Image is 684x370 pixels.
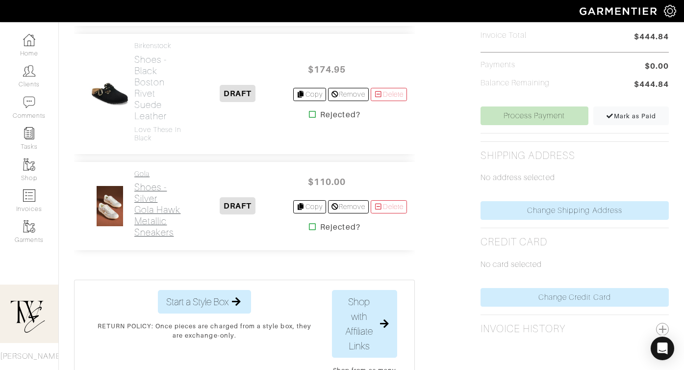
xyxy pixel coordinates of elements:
[293,200,326,213] a: Copy
[134,42,182,50] h4: Birkenstock
[293,88,326,101] a: Copy
[481,236,548,248] h2: Credit Card
[23,220,35,233] img: garments-icon-b7da505a4dc4fd61783c78ac3ca0ef83fa9d6f193b1c9dc38574b1d14d53ca28.png
[320,109,360,121] strong: Rejected?
[23,34,35,46] img: dashboard-icon-dbcd8f5a0b271acd01030246c82b418ddd0df26cd7fceb0bd07c9910d44c42f6.png
[481,60,515,70] h5: Payments
[593,106,669,125] a: Mark as Paid
[89,73,130,114] img: Ma5TjjdEsyq3Rge2hKZvPTSY
[92,321,317,340] p: RETURN POLICY: Once pieces are charged from a style box, they are exchange-only.
[481,79,550,88] h5: Balance Remaining
[634,31,669,44] span: $444.84
[297,59,356,80] span: $174.95
[158,290,251,314] button: Start a Style Box
[220,197,255,214] span: DRAFT
[371,200,407,213] a: Delete
[134,182,182,238] h2: Shoes - Silver Gola Hawk Metallic Sneakers
[481,31,527,40] h5: Invoice Total
[481,259,669,270] p: No card selected
[166,294,228,309] span: Start a Style Box
[328,200,369,213] a: Remove
[606,112,657,120] span: Mark as Paid
[320,221,360,233] strong: Rejected?
[575,2,664,20] img: garmentier-logo-header-white-b43fb05a5012e4ada735d5af1a66efaba907eab6374d6393d1fbf88cb4ef424d.png
[134,170,182,238] a: Gola Shoes - SilverGola Hawk Metallic Sneakers
[651,337,674,360] div: Open Intercom Messenger
[371,88,407,101] a: Delete
[96,185,124,227] img: TrCrzt4x9jpb6f4qroQdm7LQ
[134,42,182,142] a: Birkenstock Shoes - BlackBoston Rivet Suede Leather Love these in black
[332,290,397,358] button: Shop with Affiliate Links
[23,127,35,139] img: reminder-icon-8004d30b9f0a5d33ae49ab947aed9ed385cf756f9e5892f1edd6e32f2345188e.png
[23,96,35,108] img: comment-icon-a0a6a9ef722e966f86d9cbdc48e553b5cf19dbc54f86b18d962a5391bc8f6eb6.png
[134,54,182,122] h2: Shoes - Black Boston Rivet Suede Leather
[134,126,182,142] h4: Love these in black
[23,159,35,171] img: garments-icon-b7da505a4dc4fd61783c78ac3ca0ef83fa9d6f193b1c9dc38574b1d14d53ca28.png
[220,85,255,102] span: DRAFT
[481,323,566,335] h2: Invoice History
[340,294,378,353] span: Shop with Affiliate Links
[481,172,669,184] p: No address selected
[481,201,669,220] a: Change Shipping Address
[645,60,669,72] span: $0.00
[134,170,182,178] h4: Gola
[297,171,356,192] span: $110.00
[634,79,669,92] span: $444.84
[23,65,35,77] img: clients-icon-6bae9207a08558b7cb47a8932f037763ab4055f8c8b6bfacd5dc20c3e0201464.png
[481,106,588,125] a: Process Payment
[23,189,35,202] img: orders-icon-0abe47150d42831381b5fb84f609e132dff9fe21cb692f30cb5eec754e2cba89.png
[328,88,369,101] a: Remove
[481,150,576,162] h2: Shipping Address
[664,5,676,17] img: gear-icon-white-bd11855cb880d31180b6d7d6211b90ccbf57a29d726f0c71d8c61bd08dd39cc2.png
[481,288,669,307] a: Change Credit Card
